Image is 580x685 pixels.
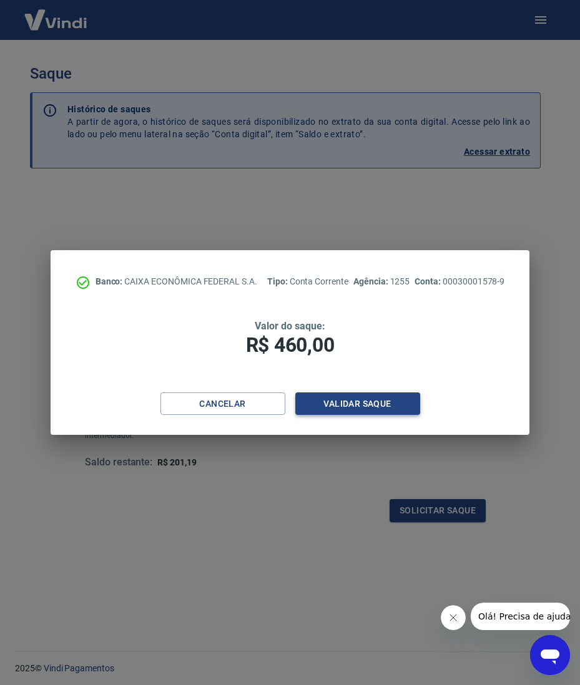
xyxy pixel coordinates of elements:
p: CAIXA ECONÔMICA FEDERAL S.A. [96,275,257,288]
span: Conta: [415,276,443,286]
span: Banco: [96,276,125,286]
p: 1255 [353,275,410,288]
button: Cancelar [160,392,285,415]
iframe: Mensagem da empresa [471,603,570,630]
iframe: Botão para abrir a janela de mensagens [530,635,570,675]
p: Conta Corrente [267,275,348,288]
span: Olá! Precisa de ajuda? [7,9,105,19]
span: Tipo: [267,276,290,286]
button: Validar saque [295,392,420,415]
span: R$ 460,00 [246,333,335,357]
span: Valor do saque: [255,320,325,332]
span: Agência: [353,276,390,286]
p: 00030001578-9 [415,275,504,288]
iframe: Fechar mensagem [441,605,466,630]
